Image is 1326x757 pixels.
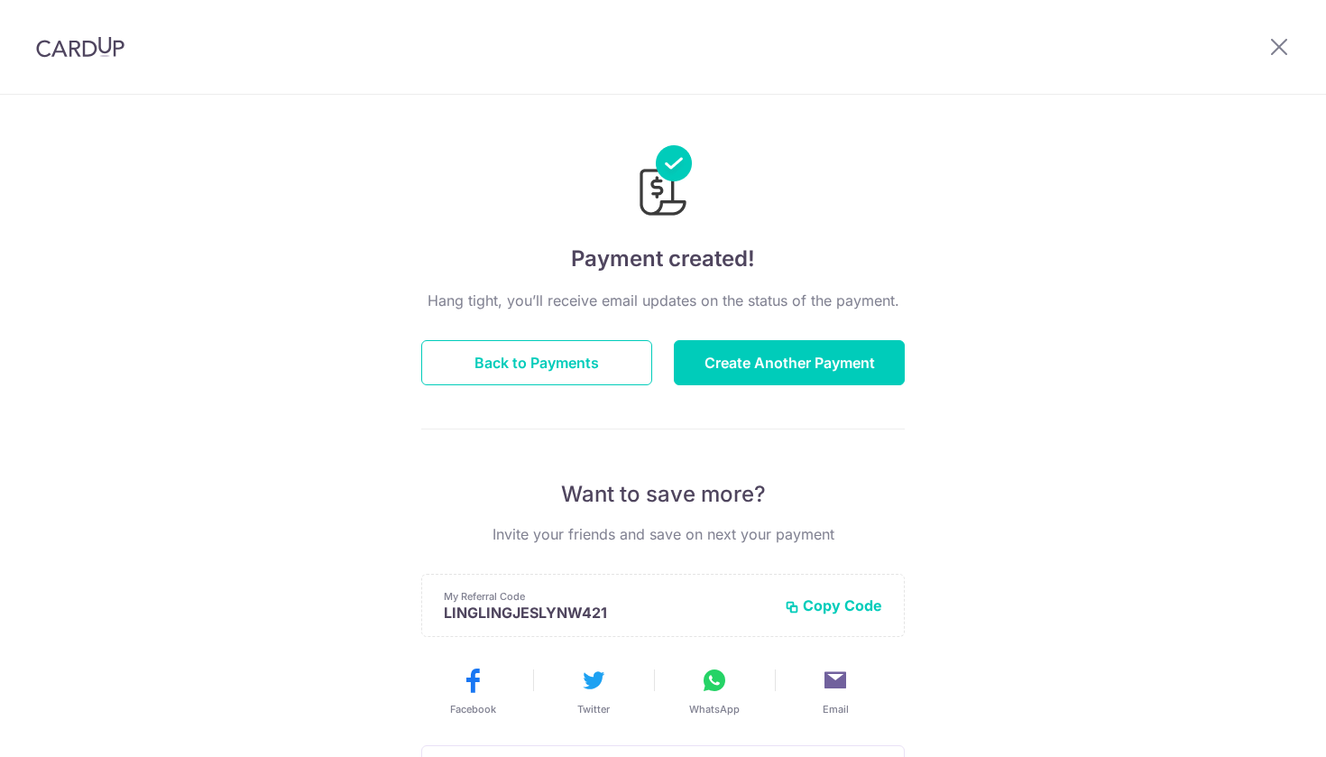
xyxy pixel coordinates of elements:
[689,702,740,716] span: WhatsApp
[577,702,610,716] span: Twitter
[419,666,526,716] button: Facebook
[634,145,692,221] img: Payments
[421,243,905,275] h4: Payment created!
[782,666,889,716] button: Email
[540,666,647,716] button: Twitter
[444,589,770,604] p: My Referral Code
[444,604,770,622] p: LINGLINGJESLYNW421
[421,290,905,311] p: Hang tight, you’ll receive email updates on the status of the payment.
[661,666,768,716] button: WhatsApp
[421,480,905,509] p: Want to save more?
[823,702,849,716] span: Email
[674,340,905,385] button: Create Another Payment
[36,36,124,58] img: CardUp
[421,523,905,545] p: Invite your friends and save on next your payment
[421,340,652,385] button: Back to Payments
[785,596,882,614] button: Copy Code
[450,702,496,716] span: Facebook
